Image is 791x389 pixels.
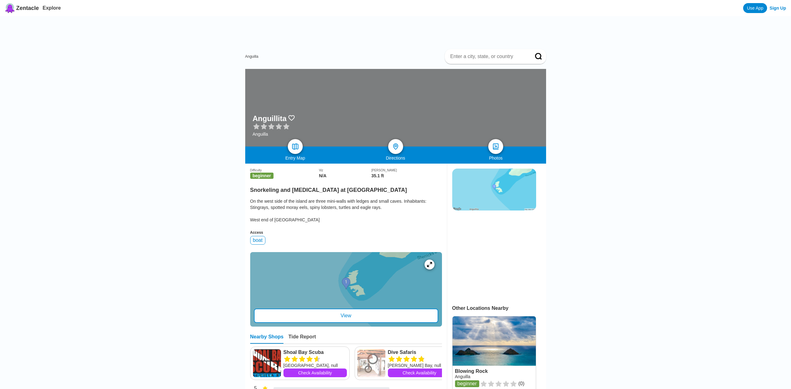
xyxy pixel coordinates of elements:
[253,132,295,137] div: Anguilla
[492,143,499,150] img: photos
[452,169,536,210] img: staticmap
[345,156,446,161] div: Directions
[250,230,442,235] div: Access
[250,183,442,193] h2: Snorkeling and [MEDICAL_DATA] at [GEOGRAPHIC_DATA]
[250,198,442,223] div: On the west side of the island are three mini-walls with ledges and small caves. Inhabitants: Sti...
[250,173,274,179] span: beginner
[319,173,371,178] div: N/A
[371,169,442,172] div: [PERSON_NAME]
[253,349,281,377] img: Shoal Bay Scuba
[388,349,451,355] a: Dive Safaris
[250,252,442,327] a: entry mapView
[288,334,316,344] div: Tide Report
[770,6,786,11] a: Sign Up
[283,369,347,377] a: Check Availability
[16,5,39,11] span: Zentacle
[357,349,385,377] img: Dive Safaris
[254,309,438,323] div: View
[250,236,265,245] div: boat
[250,169,319,172] div: Difficulty
[253,114,287,123] h1: Anguillita
[371,173,442,178] div: 35.1 ft
[5,3,15,13] img: Zentacle logo
[245,156,346,161] div: Entry Map
[250,334,284,344] div: Nearby Shops
[392,143,399,150] img: directions
[450,53,526,60] input: Enter a city, state, or country
[43,5,61,11] a: Explore
[283,362,347,369] div: [GEOGRAPHIC_DATA], null
[388,362,451,369] div: [PERSON_NAME] Bay, null
[446,156,546,161] div: Photos
[743,3,767,13] a: Use App
[319,169,371,172] div: Viz
[288,139,303,154] a: map
[245,54,259,59] a: Anguilla
[488,139,503,154] a: photos
[388,369,451,377] a: Check Availability
[5,3,39,13] a: Zentacle logoZentacle
[292,143,299,150] img: map
[283,349,347,355] a: Shoal Bay Scuba
[452,305,546,311] div: Other Locations Nearby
